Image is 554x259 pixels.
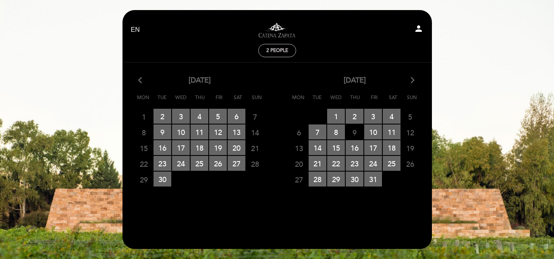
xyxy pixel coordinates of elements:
[383,109,400,124] span: 4
[383,124,400,139] span: 11
[227,19,328,41] a: Visitas y degustaciones en La Pirámide
[364,156,382,171] span: 24
[290,141,308,155] span: 13
[364,109,382,124] span: 3
[135,125,153,140] span: 8
[191,140,208,155] span: 18
[209,140,227,155] span: 19
[290,125,308,140] span: 6
[189,75,211,86] span: [DATE]
[366,93,382,108] span: Fri
[138,75,145,86] i: arrow_back_ios
[414,24,423,33] i: person
[209,156,227,171] span: 26
[172,124,190,139] span: 10
[266,48,288,54] span: 2 people
[209,109,227,124] span: 5
[347,93,363,108] span: Thu
[383,156,400,171] span: 25
[246,109,264,124] span: 7
[246,125,264,140] span: 14
[172,140,190,155] span: 17
[309,93,325,108] span: Tue
[154,124,171,139] span: 9
[192,93,208,108] span: Thu
[172,109,190,124] span: 3
[327,109,345,124] span: 1
[209,124,227,139] span: 12
[290,172,308,187] span: 27
[346,109,363,124] span: 2
[346,156,363,171] span: 23
[414,24,423,36] button: person
[246,141,264,155] span: 21
[401,125,419,140] span: 12
[135,156,153,171] span: 22
[409,75,416,86] i: arrow_forward_ios
[211,93,227,108] span: Fri
[364,172,382,186] span: 31
[327,172,345,186] span: 29
[228,124,245,139] span: 13
[364,140,382,155] span: 17
[228,140,245,155] span: 20
[309,156,326,171] span: 21
[346,125,363,140] span: 9
[135,141,153,155] span: 15
[327,156,345,171] span: 22
[309,140,326,155] span: 14
[401,141,419,155] span: 19
[230,93,246,108] span: Sat
[191,156,208,171] span: 25
[346,172,363,186] span: 30
[327,124,345,139] span: 8
[154,156,171,171] span: 23
[290,156,308,171] span: 20
[346,140,363,155] span: 16
[309,124,326,139] span: 7
[327,140,345,155] span: 15
[172,156,190,171] span: 24
[154,93,170,108] span: Tue
[404,93,420,108] span: Sun
[191,124,208,139] span: 11
[191,109,208,124] span: 4
[154,109,171,124] span: 2
[228,109,245,124] span: 6
[228,156,245,171] span: 27
[154,172,171,186] span: 30
[364,124,382,139] span: 10
[249,93,265,108] span: Sun
[401,156,419,171] span: 26
[135,172,153,187] span: 29
[309,172,326,186] span: 28
[135,93,151,108] span: Mon
[383,140,400,155] span: 18
[401,109,419,124] span: 5
[154,140,171,155] span: 16
[290,93,306,108] span: Mon
[246,156,264,171] span: 28
[328,93,344,108] span: Wed
[135,109,153,124] span: 1
[173,93,189,108] span: Wed
[344,75,366,86] span: [DATE]
[385,93,401,108] span: Sat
